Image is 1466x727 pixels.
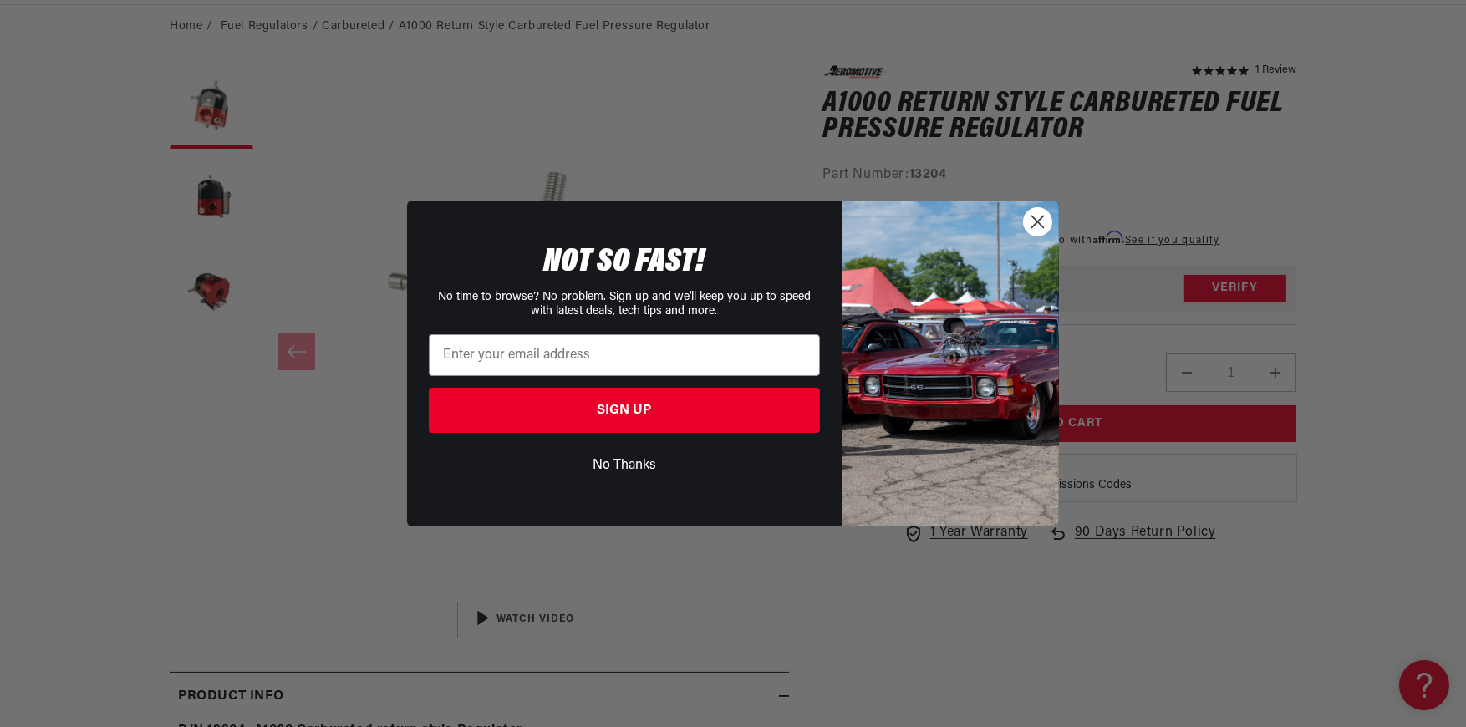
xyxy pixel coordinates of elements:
span: No time to browse? No problem. Sign up and we'll keep you up to speed with latest deals, tech tip... [438,291,811,318]
img: 85cdd541-2605-488b-b08c-a5ee7b438a35.jpeg [842,201,1059,526]
button: No Thanks [429,450,820,481]
span: NOT SO FAST! [544,246,705,279]
button: Close dialog [1023,207,1052,236]
button: SIGN UP [429,388,820,433]
input: Enter your email address [429,334,820,376]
